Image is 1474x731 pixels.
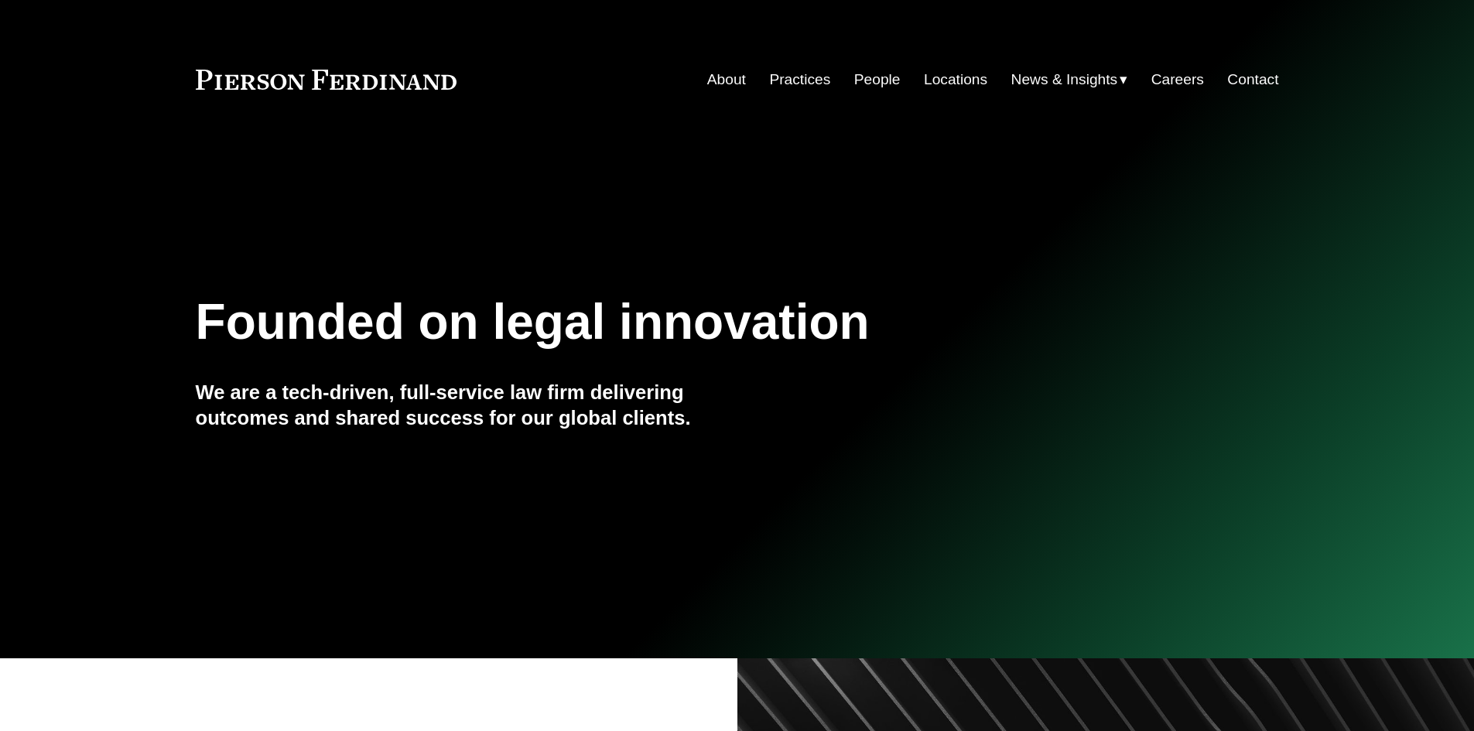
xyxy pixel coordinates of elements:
a: Careers [1151,65,1204,94]
a: Practices [769,65,830,94]
a: People [854,65,901,94]
a: Locations [924,65,987,94]
a: Contact [1227,65,1278,94]
a: About [707,65,746,94]
h4: We are a tech-driven, full-service law firm delivering outcomes and shared success for our global... [196,380,737,430]
h1: Founded on legal innovation [196,294,1099,350]
span: News & Insights [1011,67,1118,94]
a: folder dropdown [1011,65,1128,94]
